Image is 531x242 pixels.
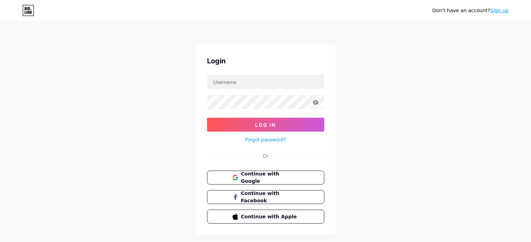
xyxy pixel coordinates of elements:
[432,7,509,14] div: Don't have an account?
[241,213,298,220] span: Continue with Apple
[207,75,324,89] input: Username
[207,210,324,224] button: Continue with Apple
[207,171,324,185] button: Continue with Google
[207,56,324,66] div: Login
[241,190,298,204] span: Continue with Facebook
[263,152,268,159] div: Or
[255,122,276,128] span: Log In
[207,190,324,204] button: Continue with Facebook
[245,136,286,143] a: Forgot password?
[490,8,509,13] a: Sign up
[241,170,298,185] span: Continue with Google
[207,118,324,132] button: Log In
